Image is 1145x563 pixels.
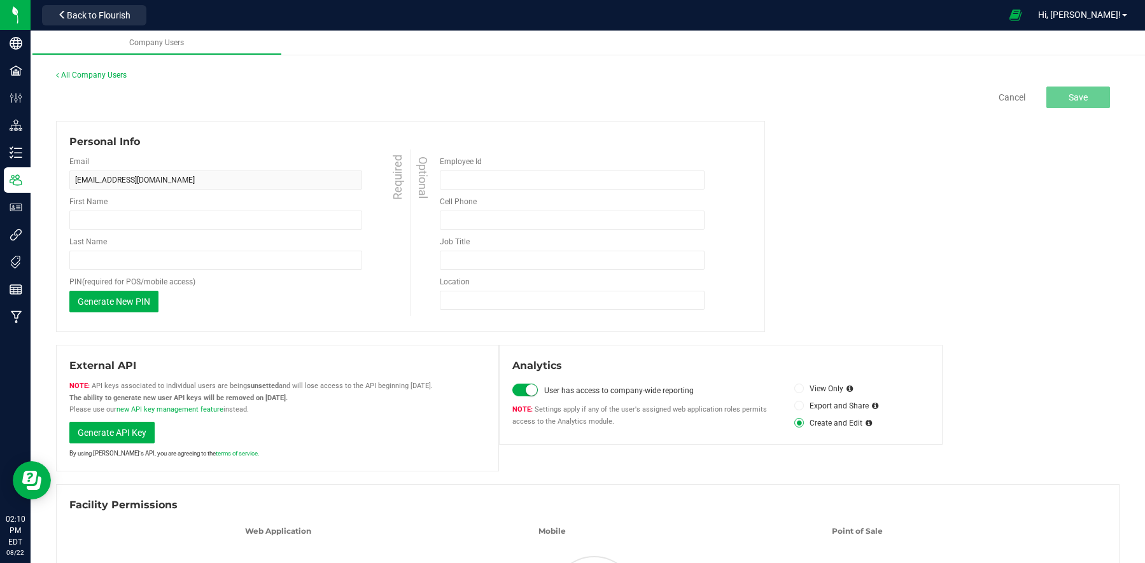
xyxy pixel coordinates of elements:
span: Back to Flourish [67,10,130,20]
button: Save [1046,87,1110,108]
div: Personal Info [69,134,752,149]
label: First Name [69,196,108,207]
inline-svg: Manufacturing [10,310,22,323]
span: Hi, [PERSON_NAME]! [1038,10,1121,20]
a: terms of service. [216,450,260,457]
label: User has access to company-wide reporting [544,385,782,396]
label: Location [440,276,470,288]
label: Job Title [440,236,470,247]
a: Cancel [999,91,1025,104]
div: External API [69,358,486,373]
div: Facility Permissions [69,497,1106,513]
inline-svg: User Roles [10,201,22,214]
label: Cell Phone [440,196,477,207]
inline-svg: Tags [10,256,22,268]
strong: sunsetted [247,382,279,390]
inline-svg: Inventory [10,146,22,159]
label: Last Name [69,236,107,247]
strong: The ability to generate new user API keys will be removed on [DATE]. [69,394,288,402]
inline-svg: Distribution [10,119,22,132]
span: Settings apply if any of the user's assigned web application roles permits access to the Analytic... [512,405,767,426]
span: API keys associated to individual users are being and will lose access to the API beginning [DATE... [69,382,433,414]
input: Format: (999) 999-9999 [440,211,705,230]
span: Optional [414,156,431,198]
div: Analytics [512,358,929,373]
span: Company Users [129,38,184,47]
span: Mobile [538,526,566,536]
inline-svg: Integrations [10,228,22,241]
label: Export and Share [794,400,869,412]
a: All Company Users [56,71,127,80]
span: Point of Sale [832,526,883,536]
iframe: Resource center [13,461,51,499]
span: Required [389,155,406,200]
inline-svg: Company [10,37,22,50]
inline-svg: Users [10,174,22,186]
small: By using [PERSON_NAME]'s API, you are agreeing to the [69,449,260,458]
label: Create and Edit [794,417,862,429]
inline-svg: Reports [10,283,22,296]
p: 02:10 PM EDT [6,513,25,548]
inline-svg: Facilities [10,64,22,77]
button: Generate New PIN [69,291,158,312]
span: Web Application [245,526,311,536]
inline-svg: Configuration [10,92,22,104]
a: new API key management feature [116,405,223,414]
label: Email [69,156,89,167]
span: Generate New PIN [78,296,150,307]
label: Employee Id [440,156,482,167]
span: (required for POS/mobile access) [82,277,195,286]
label: PIN [69,276,195,288]
button: Back to Flourish [42,5,146,25]
span: Generate API Key [78,427,146,438]
span: Open Ecommerce Menu [1001,3,1030,27]
p: 08/22 [6,548,25,557]
label: View Only [794,383,843,394]
span: Save [1069,92,1088,102]
button: Generate API Key [69,422,155,443]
